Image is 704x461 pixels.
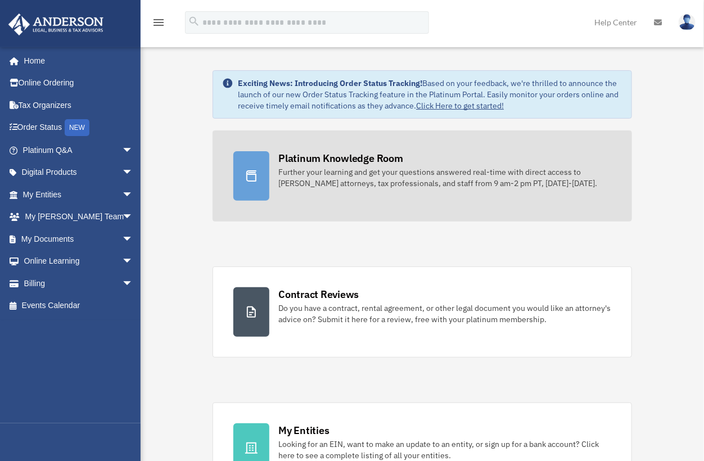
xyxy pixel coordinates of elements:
span: arrow_drop_down [122,183,145,206]
a: My Documentsarrow_drop_down [8,228,150,250]
a: Billingarrow_drop_down [8,272,150,295]
div: Based on your feedback, we're thrilled to announce the launch of our new Order Status Tracking fe... [238,78,622,111]
a: Home [8,49,145,72]
div: Looking for an EIN, want to make an update to an entity, or sign up for a bank account? Click her... [278,439,611,461]
i: search [188,15,200,28]
div: Contract Reviews [278,287,359,301]
a: Click Here to get started! [416,101,504,111]
span: arrow_drop_down [122,161,145,184]
span: arrow_drop_down [122,139,145,162]
a: Contract Reviews Do you have a contract, rental agreement, or other legal document you would like... [213,266,632,358]
span: arrow_drop_down [122,250,145,273]
img: Anderson Advisors Platinum Portal [5,13,107,35]
a: Digital Productsarrow_drop_down [8,161,150,184]
div: Do you have a contract, rental agreement, or other legal document you would like an attorney's ad... [278,302,611,325]
a: Order StatusNEW [8,116,150,139]
span: arrow_drop_down [122,272,145,295]
a: Events Calendar [8,295,150,317]
a: Platinum Q&Aarrow_drop_down [8,139,150,161]
strong: Exciting News: Introducing Order Status Tracking! [238,78,422,88]
div: NEW [65,119,89,136]
i: menu [152,16,165,29]
a: Tax Organizers [8,94,150,116]
div: Further your learning and get your questions answered real-time with direct access to [PERSON_NAM... [278,166,611,189]
a: My Entitiesarrow_drop_down [8,183,150,206]
span: arrow_drop_down [122,206,145,229]
div: Platinum Knowledge Room [278,151,403,165]
div: My Entities [278,423,329,437]
a: Online Learningarrow_drop_down [8,250,150,273]
a: My [PERSON_NAME] Teamarrow_drop_down [8,206,150,228]
a: Online Ordering [8,72,150,94]
img: User Pic [679,14,696,30]
a: menu [152,20,165,29]
span: arrow_drop_down [122,228,145,251]
a: Platinum Knowledge Room Further your learning and get your questions answered real-time with dire... [213,130,632,222]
